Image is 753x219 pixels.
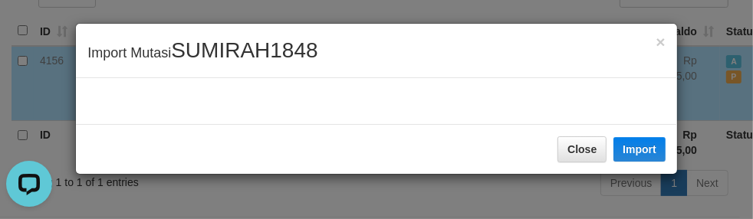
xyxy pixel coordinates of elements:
span: × [656,33,666,51]
span: Import Mutasi [87,45,317,60]
button: Open LiveChat chat widget [6,6,52,52]
button: Import [613,137,666,162]
button: Close [557,136,607,162]
button: Close [656,34,666,50]
span: SUMIRAH1848 [171,38,317,62]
